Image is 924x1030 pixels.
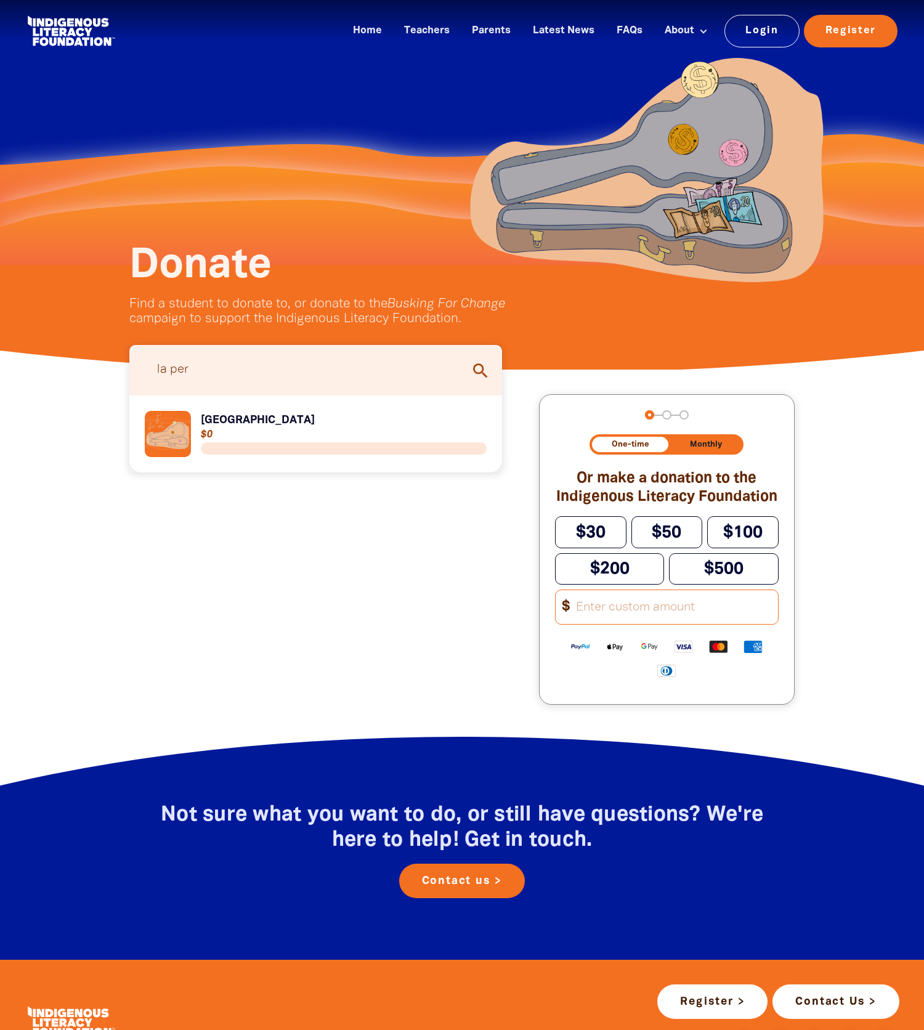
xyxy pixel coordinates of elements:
img: Mastercard logo [701,639,736,654]
a: Home [346,21,389,41]
a: Login [724,15,800,47]
img: Google Pay logo [632,639,667,654]
em: Busking For Change [387,298,505,310]
button: One-time [592,437,668,452]
button: $50 [631,516,703,548]
h2: Or make a donation to the Indigenous Literacy Foundation [555,469,779,506]
a: Parents [464,21,518,41]
span: $30 [576,525,606,540]
span: $200 [590,561,630,577]
button: $100 [707,516,779,548]
img: Paypal logo [563,639,598,654]
div: Paginated content [145,411,487,457]
span: Donate [129,247,272,285]
button: Navigate to step 1 of 3 to enter your donation amount [645,410,654,420]
i: search [471,361,490,381]
p: Find a student to donate to, or donate to the campaign to support the Indigenous Literacy Foundat... [129,297,561,326]
span: $100 [723,525,763,540]
img: Visa logo [667,639,701,654]
span: Not sure what you want to do, or still have questions? We're here to help! Get in touch. [161,806,763,850]
a: Contact Us > [772,984,899,1019]
a: About [657,21,715,41]
button: $200 [555,553,665,585]
button: Navigate to step 3 of 3 to enter your payment details [679,410,689,420]
div: Available payment methods [555,630,779,687]
div: Donation frequency [590,434,744,455]
span: $500 [704,561,744,577]
a: Latest News [525,21,602,41]
img: American Express logo [736,639,770,654]
button: $30 [555,516,626,548]
input: Enter custom amount [568,590,778,624]
span: One-time [612,440,649,448]
a: Teachers [397,21,457,41]
a: FAQs [609,21,650,41]
button: $500 [669,553,779,585]
a: Register [804,15,898,47]
a: Register > [657,984,768,1019]
a: Contact us > [399,864,525,898]
span: $50 [652,525,681,540]
span: $ [556,595,570,619]
button: Monthly [671,437,742,452]
span: Monthly [690,440,722,448]
button: Navigate to step 2 of 3 to enter your details [662,410,671,420]
img: Apple Pay logo [598,639,632,654]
